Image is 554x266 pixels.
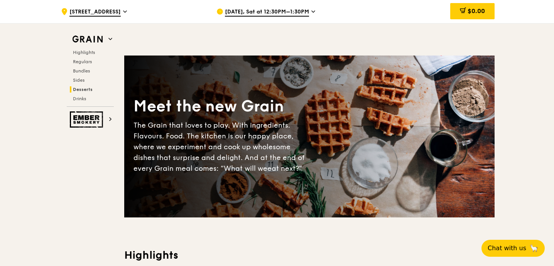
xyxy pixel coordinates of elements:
[468,7,485,15] span: $0.00
[133,96,309,117] div: Meet the new Grain
[73,77,84,83] span: Sides
[225,8,309,17] span: [DATE], Sat at 12:30PM–1:30PM
[481,240,545,257] button: Chat with us🦙
[133,120,309,174] div: The Grain that loves to play. With ingredients. Flavours. Food. The kitchen is our happy place, w...
[73,59,92,64] span: Regulars
[488,244,526,253] span: Chat with us
[73,96,86,101] span: Drinks
[529,244,539,253] span: 🦙
[124,248,495,262] h3: Highlights
[73,87,93,92] span: Desserts
[70,32,105,46] img: Grain web logo
[267,164,302,173] span: eat next?”
[73,68,90,74] span: Bundles
[69,8,121,17] span: [STREET_ADDRESS]
[70,111,105,128] img: Ember Smokery web logo
[73,50,95,55] span: Highlights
